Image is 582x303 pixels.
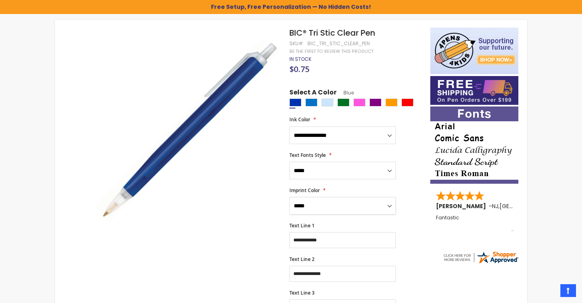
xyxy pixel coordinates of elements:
span: NJ [492,202,498,210]
div: Green [337,98,349,106]
div: Availability [289,56,311,62]
div: Purple [369,98,381,106]
img: 4pens 4 kids [430,28,518,74]
span: Select A Color [289,88,337,99]
div: bic_tri_stic_clear_pen [307,40,370,47]
span: Text Line 3 [289,289,315,296]
img: bic_tri_stic_clr_side_royal_1_1.jpg [96,39,279,222]
img: font-personalization-examples [430,106,518,184]
span: Blue [337,89,354,96]
img: 4pens.com widget logo [442,250,519,265]
span: Ink Color [289,116,310,123]
iframe: Google Customer Reviews [516,281,582,303]
span: $0.75 [289,64,309,74]
div: Red [401,98,413,106]
div: Blue Light [305,98,317,106]
div: Blue [289,98,301,106]
a: 4pens.com certificate URL [442,259,519,266]
span: BIC® Tri Stic Clear Pen [289,27,375,38]
span: Text Line 2 [289,256,315,263]
div: Fantastic [436,215,514,232]
span: Text Line 1 [289,222,315,229]
div: Clear [321,98,333,106]
div: Pink [353,98,365,106]
span: In stock [289,56,311,62]
strong: SKU [289,40,304,47]
span: [GEOGRAPHIC_DATA] [500,202,558,210]
span: - , [489,202,558,210]
span: Text Fonts Style [289,152,326,159]
span: Imprint Color [289,187,320,194]
img: Free shipping on orders over $199 [430,76,518,105]
div: Orange [385,98,397,106]
span: [PERSON_NAME] [436,202,489,210]
a: Be the first to review this product [289,48,373,54]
